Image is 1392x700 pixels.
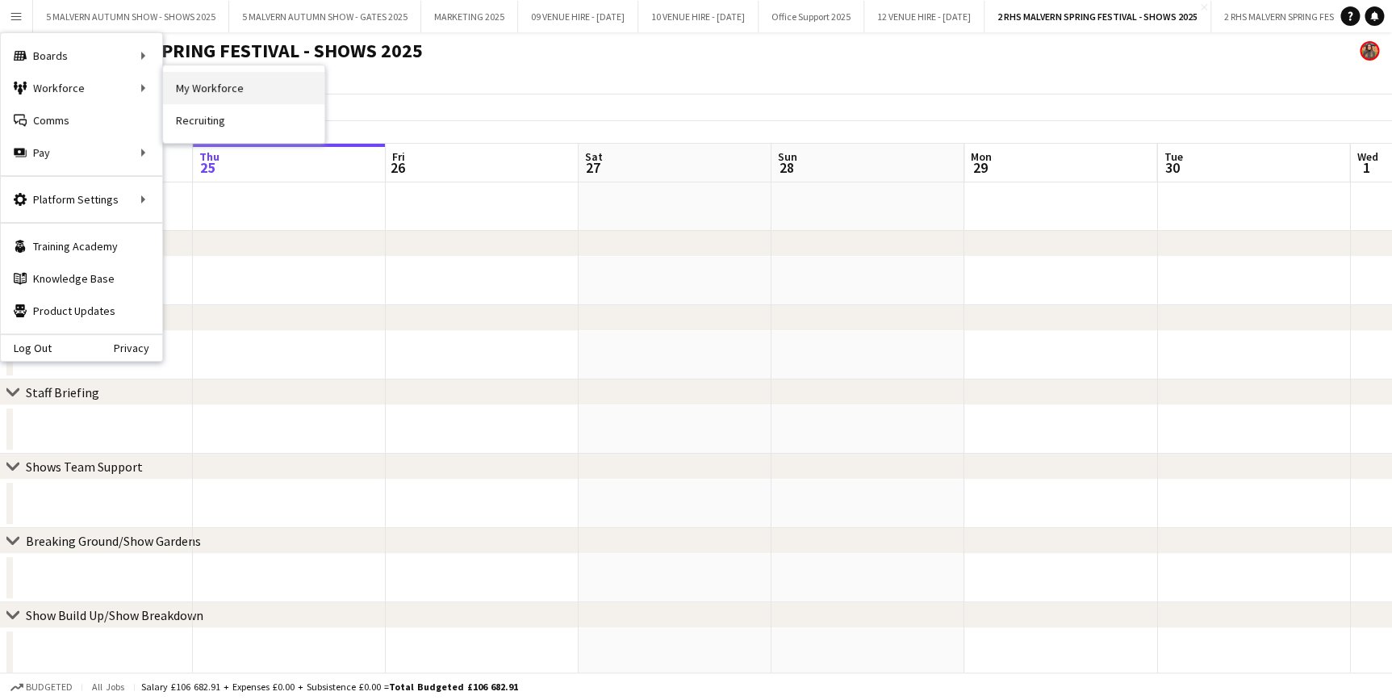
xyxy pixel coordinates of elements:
[1,342,52,354] a: Log Out
[1,295,162,327] a: Product Updates
[141,681,518,693] div: Salary £106 682.91 + Expenses £0.00 + Subsistence £0.00 =
[984,1,1211,32] button: 2 RHS MALVERN SPRING FESTIVAL - SHOWS 2025
[1356,149,1377,164] span: Wed
[26,533,201,549] div: Breaking Ground/Show Gardens
[1,230,162,262] a: Training Academy
[392,149,405,164] span: Fri
[26,459,143,475] div: Shows Team Support
[1,136,162,169] div: Pay
[8,678,75,696] button: Budgeted
[229,1,421,32] button: 5 MALVERN AUTUMN SHOW - GATES 2025
[26,681,73,693] span: Budgeted
[114,342,162,354] a: Privacy
[197,158,219,177] span: 25
[1354,158,1377,177] span: 1
[163,104,324,136] a: Recruiting
[89,681,127,693] span: All jobs
[968,158,992,177] span: 29
[1161,158,1182,177] span: 30
[1,104,162,136] a: Comms
[421,1,518,32] button: MARKETING 2025
[759,1,864,32] button: Office Support 2025
[864,1,984,32] button: 12 VENUE HIRE - [DATE]
[390,158,405,177] span: 26
[775,158,797,177] span: 28
[199,149,219,164] span: Thu
[1,40,162,72] div: Boards
[518,1,638,32] button: 09 VENUE HIRE - [DATE]
[26,384,99,400] div: Staff Briefing
[26,607,203,623] div: Show Build Up/Show Breakdown
[1,72,162,104] div: Workforce
[778,149,797,164] span: Sun
[1360,41,1379,61] app-user-avatar: Esme Ruff
[33,1,229,32] button: 5 MALVERN AUTUMN SHOW - SHOWS 2025
[389,681,518,693] span: Total Budgeted £106 682.91
[583,158,603,177] span: 27
[1,262,162,295] a: Knowledge Base
[1,183,162,216] div: Platform Settings
[971,149,992,164] span: Mon
[163,72,324,104] a: My Workforce
[1164,149,1182,164] span: Tue
[638,1,759,32] button: 10 VENUE HIRE - [DATE]
[13,39,423,63] h1: 2 RHS MALVERN SPRING FESTIVAL - SHOWS 2025
[585,149,603,164] span: Sat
